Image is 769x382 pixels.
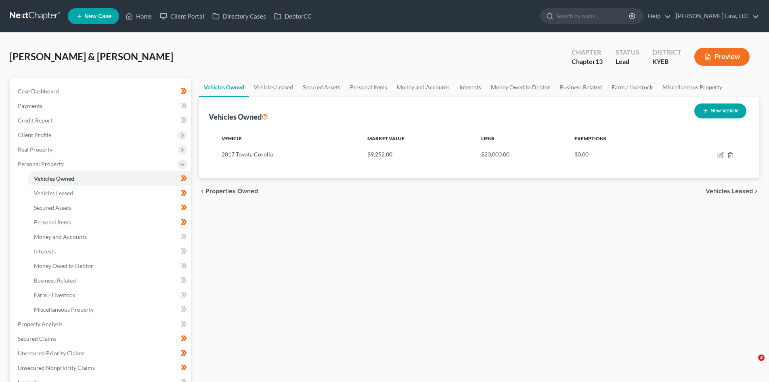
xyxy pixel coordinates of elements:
span: Secured Claims [18,335,57,342]
th: Exemptions [568,131,670,147]
span: Vehicles Leased [706,188,753,194]
a: Personal Items [345,78,392,97]
div: Chapter [572,48,603,57]
span: 3 [758,355,765,361]
a: Farm / Livestock [607,78,658,97]
span: Real Property [18,146,52,153]
th: Vehicle [215,131,361,147]
div: Chapter [572,57,603,66]
a: Help [644,9,671,23]
a: Unsecured Priority Claims [11,346,191,361]
span: Unsecured Nonpriority Claims [18,364,95,371]
th: Market Value [361,131,475,147]
span: Secured Assets [34,204,71,211]
a: Miscellaneous Property [658,78,727,97]
a: Directory Cases [208,9,270,23]
iframe: Intercom live chat [742,355,761,374]
a: Unsecured Nonpriority Claims [11,361,191,375]
span: Property Analysis [18,321,63,327]
a: Interests [455,78,486,97]
span: Money and Accounts [34,233,87,240]
a: Payments [11,99,191,113]
div: Vehicles Owned [209,112,268,122]
td: $9,252.00 [361,147,475,162]
i: chevron_left [199,188,205,194]
div: District [652,48,681,57]
span: Interests [34,248,56,255]
span: Vehicles Leased [34,190,73,196]
span: 13 [595,57,603,65]
span: Personal Items [34,219,71,226]
td: $0.00 [568,147,670,162]
div: Status [616,48,639,57]
a: DebtorCC [270,9,316,23]
a: Money Owed to Debtor [27,259,191,273]
a: Personal Items [27,215,191,230]
a: [PERSON_NAME] Law, LLC [672,9,759,23]
a: Money and Accounts [392,78,455,97]
a: Farm / Livestock [27,288,191,302]
button: Preview [694,48,750,66]
a: Case Dashboard [11,84,191,99]
td: $23,000.00 [475,147,568,162]
span: Vehicles Owned [34,175,74,182]
span: Properties Owned [205,188,258,194]
span: Farm / Livestock [34,291,75,298]
th: Liens [475,131,568,147]
a: Secured Assets [27,200,191,215]
span: Credit Report [18,117,52,124]
a: Vehicles Owned [27,171,191,186]
span: Business Related [34,277,76,284]
a: Money and Accounts [27,230,191,244]
a: Vehicles Owned [199,78,249,97]
span: Case Dashboard [18,88,59,95]
a: Vehicles Leased [27,186,191,200]
a: Secured Assets [298,78,345,97]
span: Money Owed to Debtor [34,262,93,269]
td: 2017 Toyota Corolla [215,147,361,162]
i: chevron_right [753,188,759,194]
a: Secured Claims [11,331,191,346]
span: Payments [18,102,42,109]
span: Unsecured Priority Claims [18,350,84,357]
span: Client Profile [18,131,51,138]
a: Credit Report [11,113,191,128]
a: Business Related [27,273,191,288]
a: Miscellaneous Property [27,302,191,317]
span: [PERSON_NAME] & [PERSON_NAME] [10,51,173,62]
input: Search by name... [556,8,630,23]
span: New Case [84,13,111,19]
a: Property Analysis [11,317,191,331]
a: Money Owed to Debtor [486,78,555,97]
span: Personal Property [18,160,64,167]
a: Vehicles Leased [249,78,298,97]
a: Home [122,9,156,23]
a: Interests [27,244,191,259]
button: Vehicles Leased chevron_right [706,188,759,194]
div: Lead [616,57,639,66]
a: Business Related [555,78,607,97]
div: KYEB [652,57,681,66]
button: chevron_left Properties Owned [199,188,258,194]
a: Client Portal [156,9,208,23]
span: Miscellaneous Property [34,306,94,313]
button: New Vehicle [694,103,746,118]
